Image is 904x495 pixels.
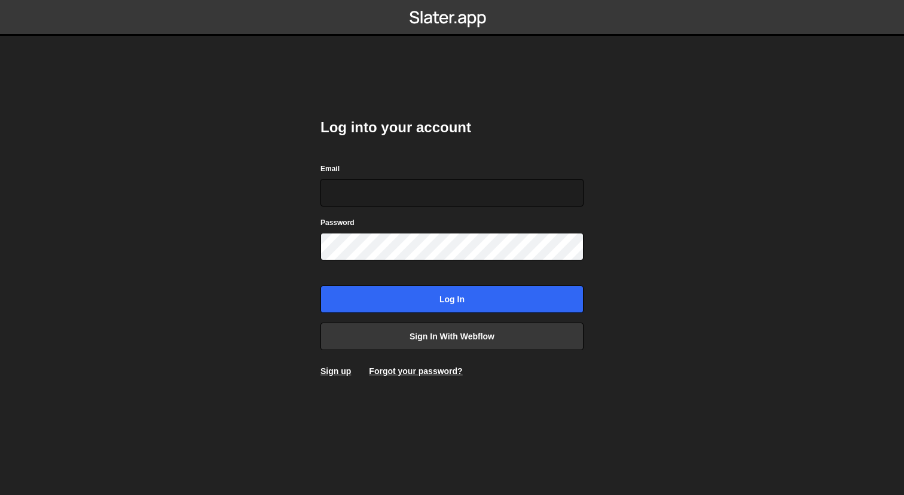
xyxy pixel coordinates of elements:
label: Email [320,163,340,175]
a: Forgot your password? [369,366,462,376]
a: Sign in with Webflow [320,323,584,350]
input: Log in [320,286,584,313]
a: Sign up [320,366,351,376]
label: Password [320,217,355,229]
h2: Log into your account [320,118,584,137]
